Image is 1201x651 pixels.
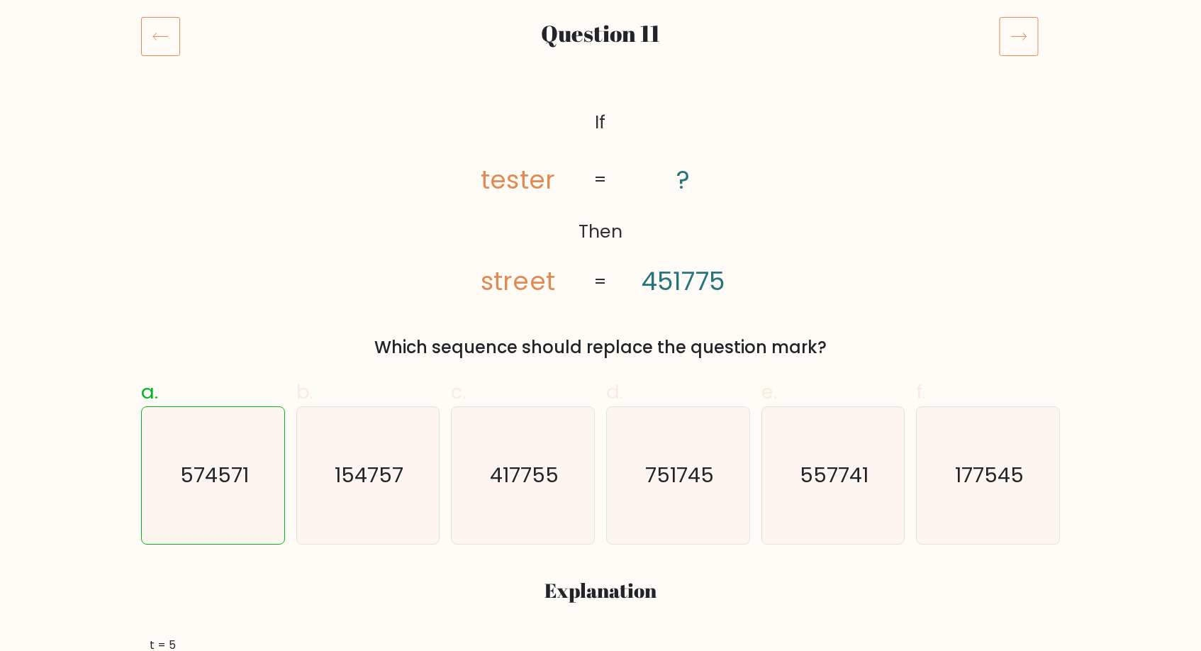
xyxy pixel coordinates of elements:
text: 417755 [490,461,559,489]
h2: Question 11 [219,20,982,47]
span: b. [296,378,313,406]
text: 154757 [335,461,403,489]
tspan: If [596,111,606,135]
tspan: ? [676,162,690,198]
svg: @import url('[URL][DOMAIN_NAME]); [442,105,759,300]
span: c. [451,378,467,406]
span: e. [761,378,777,406]
tspan: street [481,263,555,299]
tspan: = [594,269,608,294]
div: Which sequence should replace the question mark? [150,335,1051,360]
h3: Explanation [150,579,1051,603]
text: 574571 [180,461,249,489]
tspan: Then [579,219,622,244]
span: f. [916,378,926,406]
text: 557741 [800,461,868,489]
text: 751745 [645,461,714,489]
tspan: = [594,168,608,193]
text: 177545 [955,461,1024,489]
span: d. [606,378,623,406]
tspan: tester [481,162,555,198]
span: a. [141,378,158,406]
tspan: 451775 [642,263,724,299]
